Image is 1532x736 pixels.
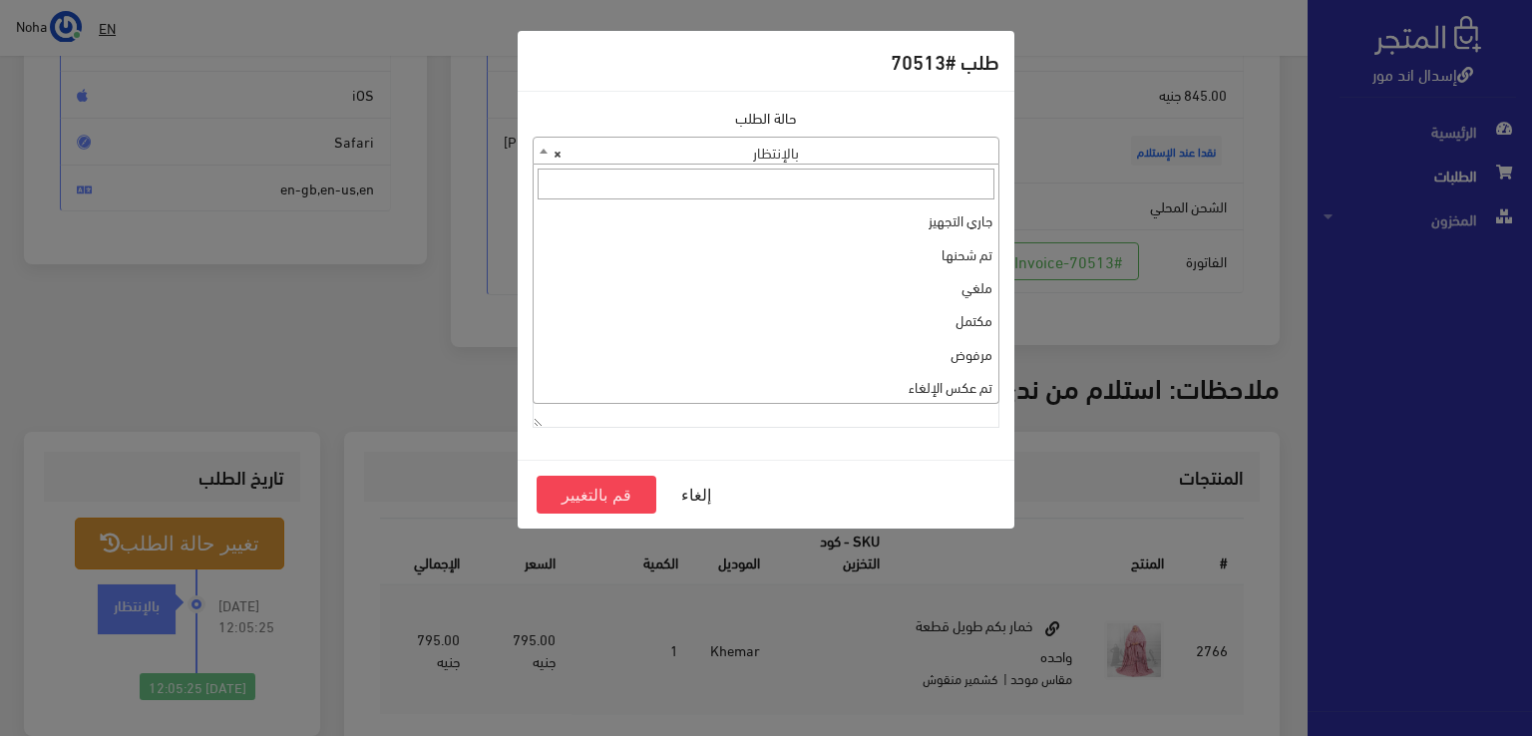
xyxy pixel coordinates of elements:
[891,46,999,76] h5: طلب #70513
[534,303,998,336] li: مكتمل
[534,237,998,270] li: تم شحنها
[735,107,797,129] label: حالة الطلب
[554,138,562,166] span: ×
[656,476,736,514] button: إلغاء
[534,270,998,303] li: ملغي
[534,337,998,370] li: مرفوض
[534,138,998,166] span: بالإنتظار
[534,203,998,236] li: جاري التجهيز
[537,476,656,514] button: قم بالتغيير
[533,137,999,165] span: بالإنتظار
[534,370,998,403] li: تم عكس الإلغاء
